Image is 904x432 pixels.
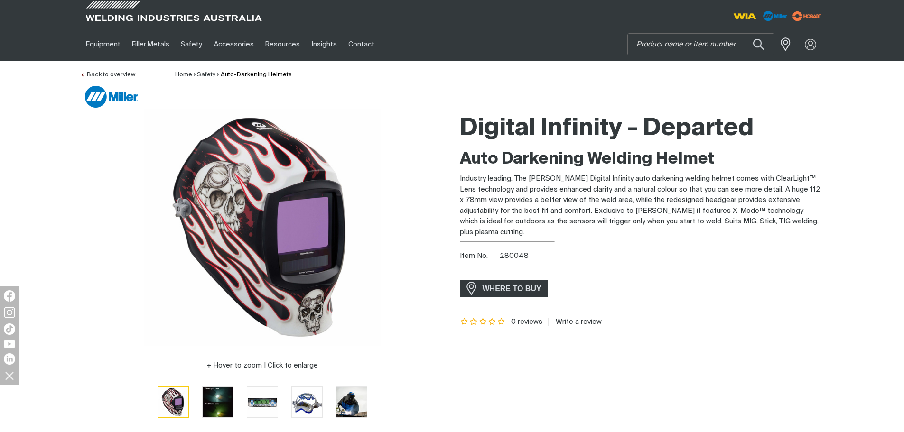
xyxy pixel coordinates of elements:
a: Back to overview of Auto-Darkening Helmets [80,72,135,78]
a: Filler Metals [126,28,175,61]
span: 280048 [500,252,529,259]
img: LinkedIn [4,353,15,365]
img: Digital Infinity - Departed [203,387,233,417]
span: 0 reviews [511,318,542,325]
img: Digital Infinity - Departed [336,387,367,417]
h2: Auto Darkening Welding Helmet [460,149,824,170]
img: Facebook [4,290,15,302]
a: Accessories [208,28,260,61]
img: Digital Infinity - Departed [144,109,381,346]
button: Search products [743,33,775,55]
h1: Digital Infinity - Departed [460,113,824,144]
a: Equipment [80,28,126,61]
a: Safety [175,28,208,61]
img: miller [790,9,824,23]
span: Rating: {0} [460,319,506,325]
input: Product name or item number... [628,34,774,55]
a: Home [175,72,192,78]
a: Write a review [548,318,602,326]
a: WHERE TO BUY [460,280,549,297]
img: Digital Infinity - Departed [247,387,278,417]
img: hide socials [1,368,18,384]
span: Item No. [460,251,498,262]
button: Go to slide 1 [158,386,189,418]
img: TikTok [4,323,15,335]
button: Go to slide 2 [202,386,233,418]
a: Insights [306,28,342,61]
button: Go to slide 4 [291,386,323,418]
img: Instagram [4,307,15,318]
img: YouTube [4,340,15,348]
button: Go to slide 5 [336,386,367,418]
a: Safety [197,72,215,78]
img: Digital Infinity - Departed [158,387,188,417]
span: WHERE TO BUY [476,281,548,296]
div: Industry leading. The [PERSON_NAME] Digital Infinity auto darkening welding helmet comes with Cle... [460,149,824,238]
a: Resources [260,28,306,61]
img: Digital Infinity - Departed [292,387,322,417]
button: Go to slide 3 [247,386,278,418]
button: Hover to zoom | Click to enlarge [201,360,324,371]
a: Contact [343,28,380,61]
a: Auto-Darkening Helmets [221,72,292,78]
nav: Breadcrumb [175,70,292,80]
nav: Main [80,28,638,61]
